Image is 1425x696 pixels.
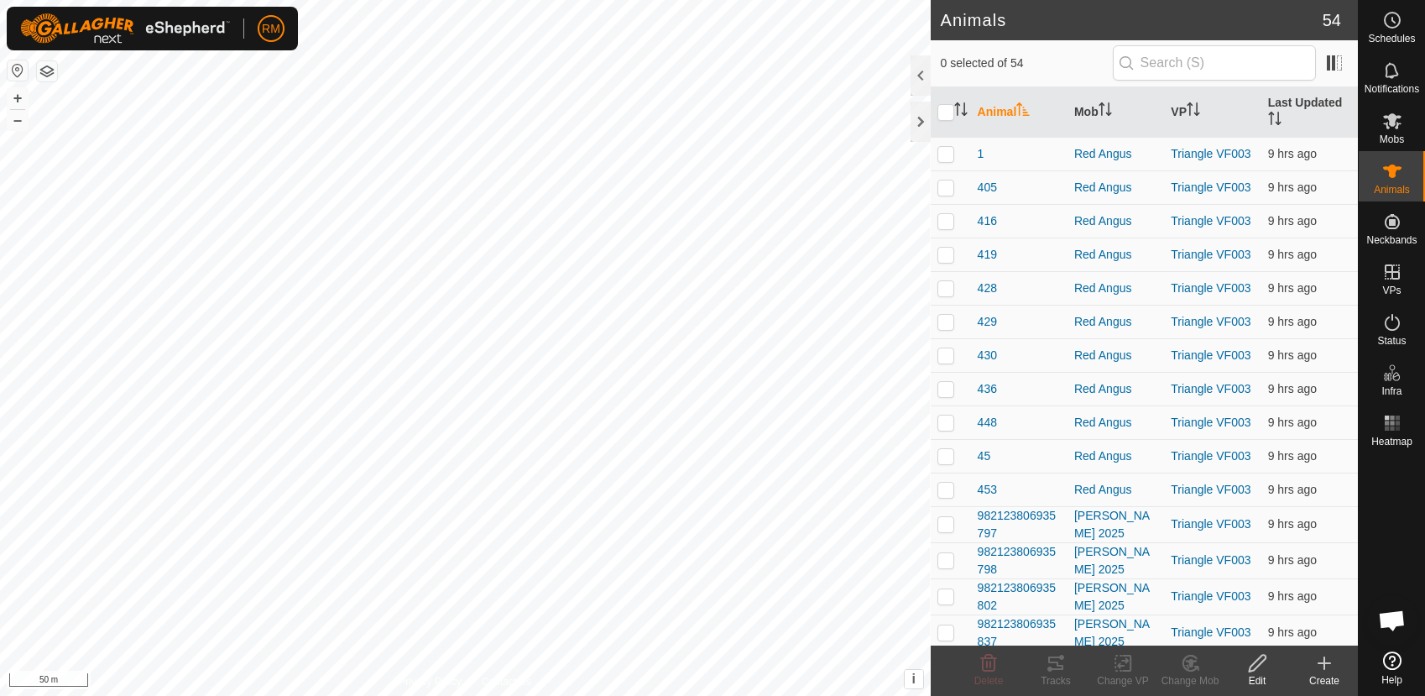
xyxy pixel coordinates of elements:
div: Red Angus [1074,447,1157,465]
span: 0 selected of 54 [941,55,1113,72]
a: Contact Us [482,674,531,689]
span: 16 Sept 2025, 7:36 am [1268,181,1317,194]
a: Triangle VF003 [1171,214,1250,228]
p-sorticon: Activate to sort [1268,114,1281,128]
a: Triangle VF003 [1171,589,1250,603]
a: Triangle VF003 [1171,517,1250,531]
span: 429 [978,313,997,331]
a: Triangle VF003 [1171,281,1250,295]
div: Tracks [1022,673,1089,688]
span: i [911,672,915,686]
span: Mobs [1380,134,1404,144]
span: Neckbands [1366,235,1417,245]
button: i [905,670,923,688]
span: 1 [978,145,984,163]
span: 430 [978,347,997,364]
a: Triangle VF003 [1171,416,1250,429]
span: Heatmap [1371,437,1412,447]
a: Triangle VF003 [1171,483,1250,496]
p-sorticon: Activate to sort [1187,105,1200,118]
span: 16 Sept 2025, 7:36 am [1268,382,1317,395]
th: VP [1164,87,1261,138]
a: Triangle VF003 [1171,348,1250,362]
a: Privacy Policy [399,674,462,689]
button: Map Layers [37,61,57,81]
div: Change VP [1089,673,1156,688]
a: Help [1359,645,1425,692]
span: 16 Sept 2025, 7:35 am [1268,553,1317,567]
span: 982123806935802 [978,579,1061,615]
div: Red Angus [1074,414,1157,432]
span: 54 [1323,8,1341,33]
span: 16 Sept 2025, 7:35 am [1268,248,1317,261]
div: Edit [1224,673,1291,688]
span: Infra [1381,386,1402,396]
span: Status [1377,336,1406,346]
span: 16 Sept 2025, 7:36 am [1268,147,1317,160]
span: 416 [978,212,997,230]
div: Red Angus [1074,145,1157,163]
p-sorticon: Activate to sort [1099,105,1112,118]
div: Open chat [1367,595,1417,646]
div: Red Angus [1074,280,1157,297]
div: Change Mob [1156,673,1224,688]
button: Reset Map [8,60,28,81]
span: 419 [978,246,997,264]
span: Notifications [1365,84,1419,94]
div: [PERSON_NAME] 2025 [1074,579,1157,615]
p-sorticon: Activate to sort [1016,105,1030,118]
span: 448 [978,414,997,432]
span: VPs [1382,285,1401,296]
span: Delete [974,675,1004,687]
button: – [8,110,28,130]
a: Triangle VF003 [1171,315,1250,328]
span: 16 Sept 2025, 7:36 am [1268,315,1317,328]
div: Create [1291,673,1358,688]
h2: Animals [941,10,1323,30]
span: 16 Sept 2025, 7:35 am [1268,589,1317,603]
span: 16 Sept 2025, 7:35 am [1268,625,1317,639]
span: 453 [978,481,997,499]
span: 45 [978,447,991,465]
a: Triangle VF003 [1171,181,1250,194]
button: + [8,88,28,108]
div: Red Angus [1074,380,1157,398]
div: [PERSON_NAME] 2025 [1074,615,1157,651]
div: [PERSON_NAME] 2025 [1074,507,1157,542]
div: Red Angus [1074,179,1157,196]
span: 16 Sept 2025, 7:36 am [1268,483,1317,496]
span: 405 [978,179,997,196]
div: Red Angus [1074,313,1157,331]
span: 16 Sept 2025, 7:36 am [1268,348,1317,362]
span: 436 [978,380,997,398]
span: Help [1381,675,1402,685]
p-sorticon: Activate to sort [954,105,968,118]
span: Schedules [1368,34,1415,44]
span: Animals [1374,185,1410,195]
span: RM [262,20,280,38]
input: Search (S) [1113,45,1316,81]
a: Triangle VF003 [1171,625,1250,639]
span: 982123806935798 [978,543,1061,578]
a: Triangle VF003 [1171,382,1250,395]
span: 982123806935797 [978,507,1061,542]
span: 982123806935837 [978,615,1061,651]
span: 16 Sept 2025, 7:36 am [1268,214,1317,228]
th: Mob [1067,87,1164,138]
span: 16 Sept 2025, 7:36 am [1268,416,1317,429]
span: 16 Sept 2025, 7:36 am [1268,449,1317,463]
th: Last Updated [1261,87,1358,138]
a: Triangle VF003 [1171,449,1250,463]
th: Animal [971,87,1067,138]
span: 16 Sept 2025, 7:35 am [1268,517,1317,531]
a: Triangle VF003 [1171,248,1250,261]
span: 428 [978,280,997,297]
div: Red Angus [1074,246,1157,264]
div: Red Angus [1074,347,1157,364]
a: Triangle VF003 [1171,553,1250,567]
div: Red Angus [1074,481,1157,499]
div: Red Angus [1074,212,1157,230]
div: [PERSON_NAME] 2025 [1074,543,1157,578]
img: Gallagher Logo [20,13,230,44]
a: Triangle VF003 [1171,147,1250,160]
